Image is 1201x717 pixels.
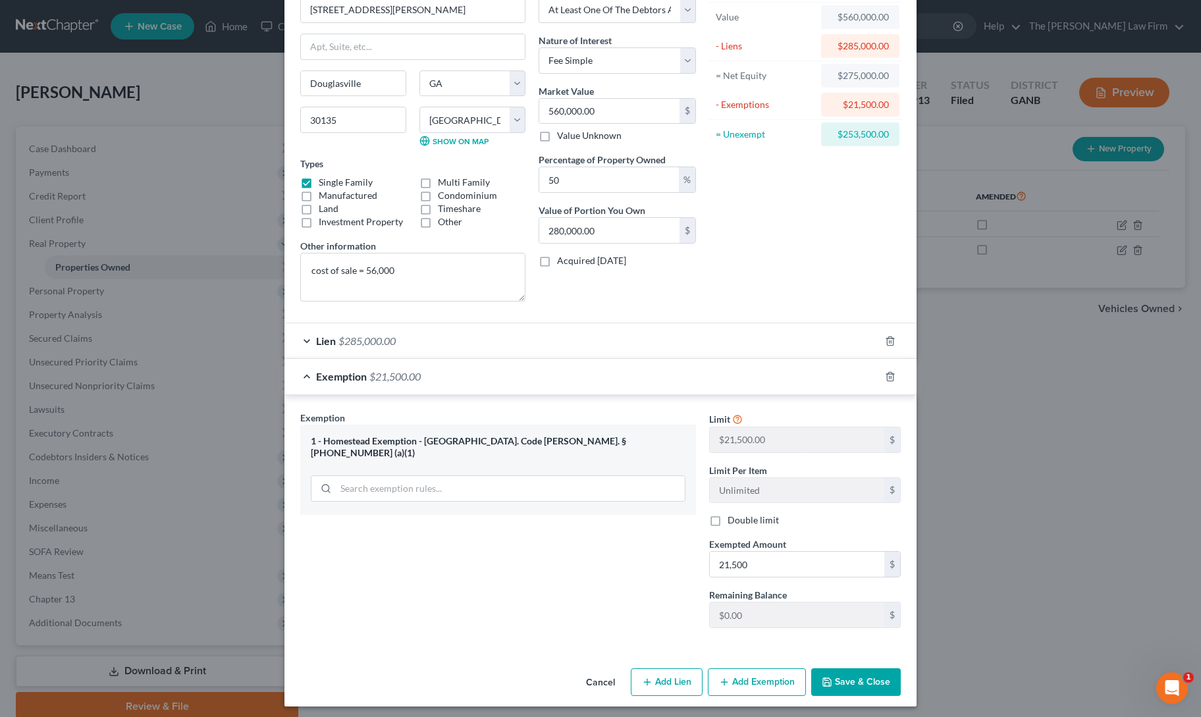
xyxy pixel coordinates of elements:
[708,668,806,696] button: Add Exemption
[319,189,377,202] label: Manufactured
[710,602,884,627] input: --
[710,478,884,503] input: --
[680,99,695,124] div: $
[832,40,889,53] div: $285,000.00
[1183,672,1194,683] span: 1
[884,552,900,577] div: $
[716,98,815,111] div: - Exemptions
[301,71,406,96] input: Enter city...
[539,34,612,47] label: Nature of Interest
[716,40,815,53] div: - Liens
[316,370,367,383] span: Exemption
[539,84,594,98] label: Market Value
[338,334,396,347] span: $285,000.00
[539,99,680,124] input: 0.00
[438,176,490,189] label: Multi Family
[832,69,889,82] div: $275,000.00
[832,128,889,141] div: $253,500.00
[680,218,695,243] div: $
[419,136,489,146] a: Show on Map
[319,176,373,189] label: Single Family
[709,464,767,477] label: Limit Per Item
[539,167,679,192] input: 0.00
[728,514,779,527] label: Double limit
[631,668,703,696] button: Add Lien
[884,427,900,452] div: $
[716,11,815,24] div: Value
[679,167,695,192] div: %
[832,98,889,111] div: $21,500.00
[709,539,786,550] span: Exempted Amount
[438,202,481,215] label: Timeshare
[438,215,462,228] label: Other
[311,435,685,460] div: 1 - Homestead Exemption - [GEOGRAPHIC_DATA]. Code [PERSON_NAME]. § [PHONE_NUMBER] (a)(1)
[710,427,884,452] input: --
[832,11,889,24] div: $560,000.00
[319,202,338,215] label: Land
[884,602,900,627] div: $
[300,412,345,423] span: Exemption
[300,239,376,253] label: Other information
[539,218,680,243] input: 0.00
[336,476,685,501] input: Search exemption rules...
[716,128,815,141] div: = Unexempt
[300,157,323,171] label: Types
[884,478,900,503] div: $
[709,588,787,602] label: Remaining Balance
[811,668,901,696] button: Save & Close
[369,370,421,383] span: $21,500.00
[709,413,730,425] span: Limit
[1156,672,1188,704] iframe: Intercom live chat
[575,670,626,696] button: Cancel
[319,215,403,228] label: Investment Property
[301,34,525,59] input: Apt, Suite, etc...
[710,552,884,577] input: 0.00
[316,334,336,347] span: Lien
[557,254,626,267] label: Acquired [DATE]
[539,203,645,217] label: Value of Portion You Own
[300,107,406,133] input: Enter zip...
[557,129,622,142] label: Value Unknown
[539,153,666,167] label: Percentage of Property Owned
[716,69,815,82] div: = Net Equity
[438,189,497,202] label: Condominium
